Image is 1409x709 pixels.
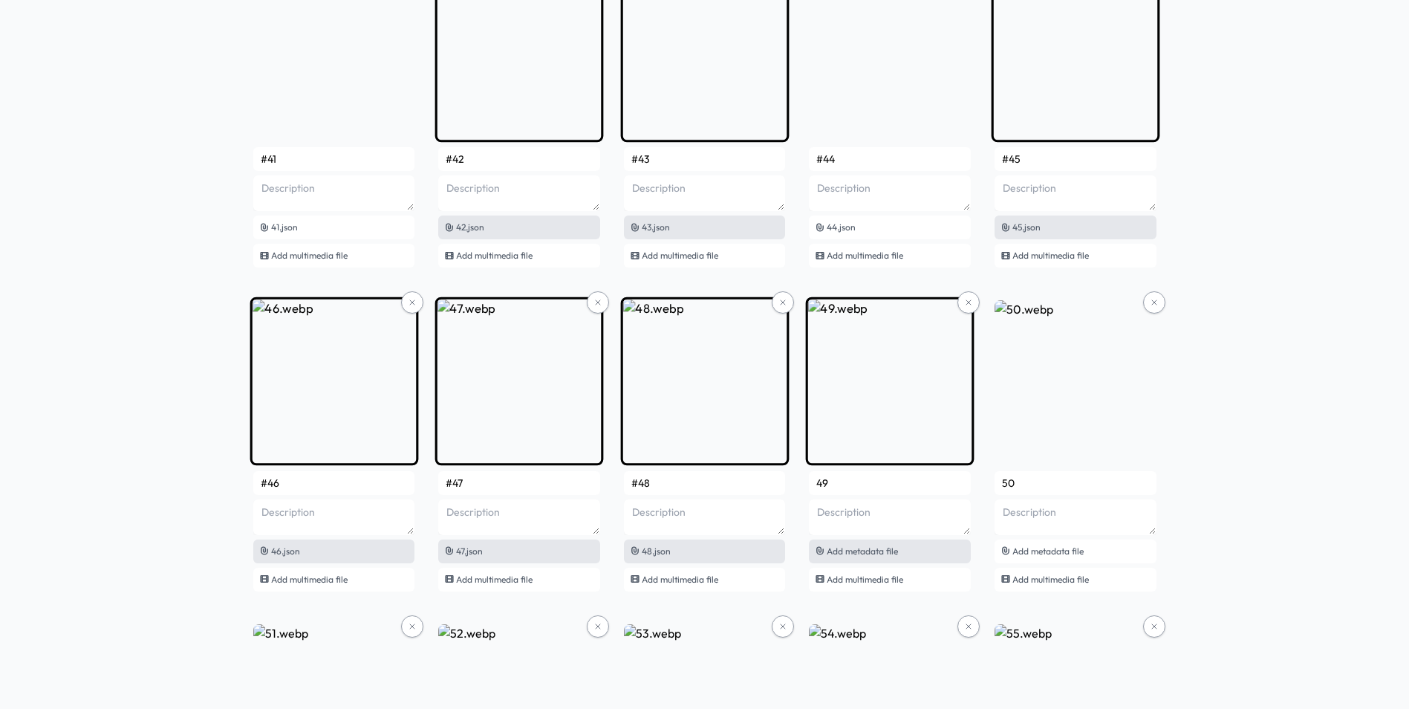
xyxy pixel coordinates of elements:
input: Name (50) [995,471,1156,495]
img: 48.webp [620,297,788,465]
span: Add multimedia file [1012,250,1089,261]
span: 42.json [456,221,484,233]
input: Name (41) [253,147,415,171]
input: Name (44) [809,147,971,171]
input: Name (47) [438,471,600,495]
span: 46.json [271,545,300,557]
span: Add multimedia file [827,574,903,585]
img: 46.webp [250,297,417,465]
input: Name (45) [995,147,1156,171]
input: Name (48) [624,471,786,495]
span: Add multimedia file [1012,574,1089,585]
span: 41.json [271,221,298,233]
span: Add metadata file [1012,545,1084,557]
span: Add multimedia file [271,250,348,261]
img: 49.webp [806,297,974,465]
span: Add metadata file [827,545,898,557]
span: Add multimedia file [456,574,533,585]
input: Name (46) [253,471,415,495]
span: 44.json [827,221,856,233]
span: 45.json [1012,221,1041,233]
span: Add multimedia file [271,574,348,585]
span: 43.json [642,221,670,233]
input: Name (43) [624,147,786,171]
span: Add multimedia file [642,250,718,261]
span: Add multimedia file [642,574,718,585]
span: 47.json [456,545,483,557]
span: 48.json [642,545,671,557]
img: 47.webp [435,297,603,465]
span: Add multimedia file [456,250,533,261]
span: Add multimedia file [827,250,903,261]
img: 50.webp [995,300,1156,462]
input: Name (49) [809,471,971,495]
input: Name (42) [438,147,600,171]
